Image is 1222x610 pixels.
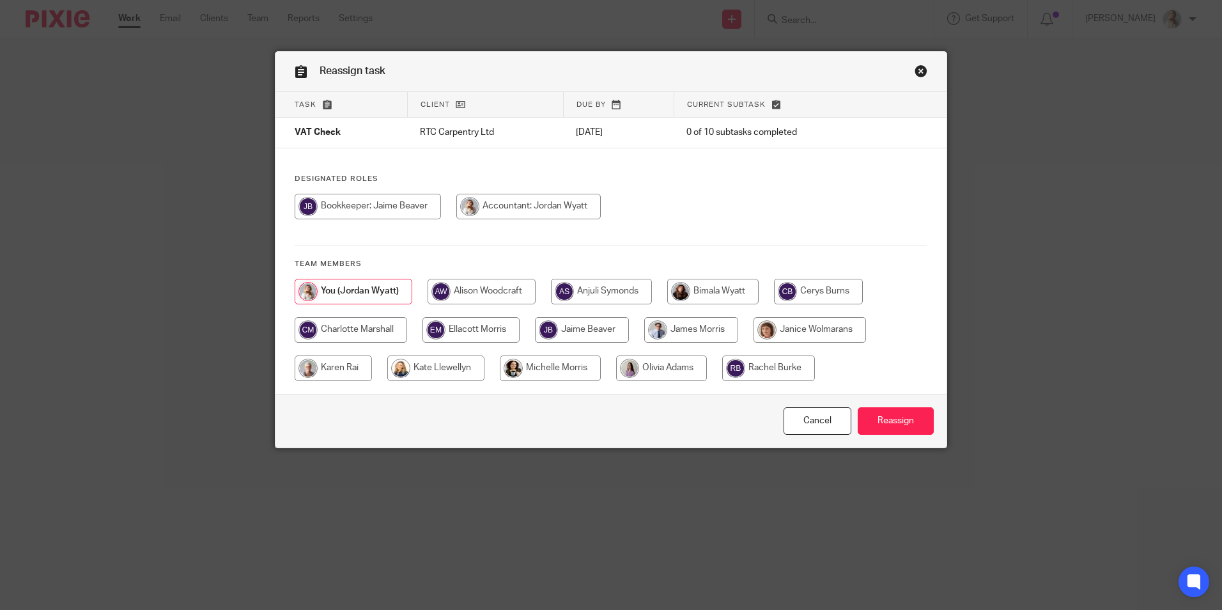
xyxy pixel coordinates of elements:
span: Reassign task [320,66,385,76]
td: 0 of 10 subtasks completed [674,118,886,148]
span: Client [421,101,450,108]
p: [DATE] [576,126,661,139]
a: Close this dialog window [915,65,927,82]
span: Due by [576,101,606,108]
h4: Team members [295,259,927,269]
span: Task [295,101,316,108]
p: RTC Carpentry Ltd [420,126,550,139]
h4: Designated Roles [295,174,927,184]
span: Current subtask [687,101,766,108]
span: VAT Check [295,129,341,137]
input: Reassign [858,407,934,435]
a: Close this dialog window [784,407,851,435]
